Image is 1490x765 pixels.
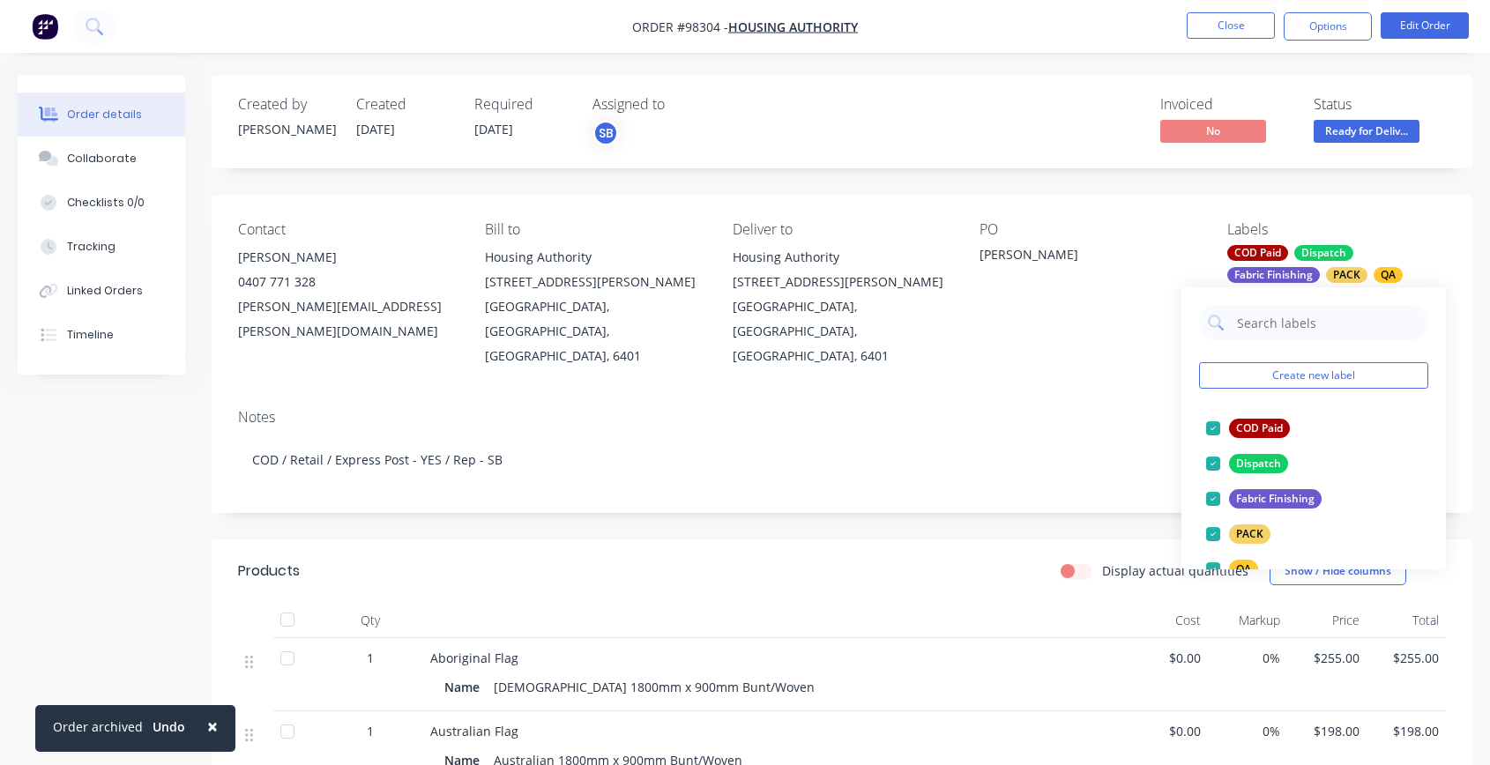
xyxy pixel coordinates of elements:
div: Timeline [67,327,114,343]
span: No [1160,120,1266,142]
div: Cost [1129,603,1208,638]
div: Name [444,674,487,700]
span: $0.00 [1136,649,1201,667]
div: Bill to [485,221,704,238]
span: $255.00 [1374,649,1439,667]
div: 0407 771 328 [238,270,457,294]
button: SB [592,120,619,146]
span: 1 [367,649,374,667]
div: Linked Orders [67,283,143,299]
div: Housing Authority [STREET_ADDRESS][PERSON_NAME][GEOGRAPHIC_DATA], [GEOGRAPHIC_DATA], [GEOGRAPHIC_... [733,245,951,368]
button: Close [190,705,235,747]
button: QA [1199,557,1265,582]
a: Housing Authority [728,19,858,35]
div: Dispatch [1294,245,1353,261]
div: [GEOGRAPHIC_DATA], [GEOGRAPHIC_DATA], [GEOGRAPHIC_DATA], 6401 [733,294,951,368]
button: Undo [143,714,195,740]
label: Display actual quantities [1102,561,1248,580]
button: Create new label [1199,362,1428,389]
div: [PERSON_NAME][EMAIL_ADDRESS][PERSON_NAME][DOMAIN_NAME] [238,294,457,344]
div: Created by [238,96,335,113]
button: PACK [1199,522,1278,546]
div: [PERSON_NAME] [980,245,1198,270]
span: $198.00 [1374,722,1439,740]
div: Contact [238,221,457,238]
span: Ready for Deliv... [1314,120,1419,142]
div: PO [980,221,1198,238]
div: Housing Authority [STREET_ADDRESS][PERSON_NAME][GEOGRAPHIC_DATA], [GEOGRAPHIC_DATA], [GEOGRAPHIC_... [485,245,704,368]
span: × [207,714,218,739]
span: 1 [367,722,374,740]
div: QA [1374,267,1403,283]
div: Created [356,96,453,113]
button: Show / Hide columns [1270,557,1406,585]
input: Search labels [1235,305,1419,340]
button: COD Paid [1199,416,1297,441]
div: Fabric Finishing [1229,489,1322,509]
div: COD Paid [1229,419,1290,438]
span: [DATE] [356,121,395,137]
div: Qty [317,603,423,638]
span: Australian Flag [430,723,518,739]
span: 0% [1215,722,1280,740]
div: Total [1367,603,1446,638]
div: Status [1314,96,1446,113]
button: Options [1284,12,1372,41]
div: Markup [1208,603,1287,638]
span: $198.00 [1294,722,1360,740]
span: 0% [1215,649,1280,667]
button: Close [1187,12,1275,39]
div: Collaborate [67,151,137,167]
div: [PERSON_NAME] [238,245,457,270]
div: PACK [1326,267,1367,283]
button: Ready for Deliv... [1314,120,1419,146]
img: Factory [32,13,58,40]
span: Aboriginal Flag [430,650,518,666]
div: [PERSON_NAME] [238,120,335,138]
div: [GEOGRAPHIC_DATA], [GEOGRAPHIC_DATA], [GEOGRAPHIC_DATA], 6401 [485,294,704,368]
button: Tracking [18,225,185,269]
div: Order archived [53,717,143,736]
div: Notes [238,409,1446,426]
button: Dispatch [1199,451,1295,476]
div: Dispatch [1229,454,1288,473]
span: [DATE] [474,121,513,137]
div: Tracking [67,239,115,255]
button: Timeline [18,313,185,357]
button: Checklists 0/0 [18,181,185,225]
div: Invoiced [1160,96,1293,113]
div: Housing Authority [STREET_ADDRESS][PERSON_NAME] [733,245,951,294]
div: COD Paid [1227,245,1288,261]
div: Order details [67,107,142,123]
div: Price [1287,603,1367,638]
div: PACK [1229,524,1270,544]
span: Order #98304 - [632,19,728,35]
div: Required [474,96,571,113]
button: Collaborate [18,137,185,181]
div: [PERSON_NAME]0407 771 328[PERSON_NAME][EMAIL_ADDRESS][PERSON_NAME][DOMAIN_NAME] [238,245,457,344]
button: Fabric Finishing [1199,486,1329,511]
span: $255.00 [1294,649,1360,667]
div: Products [238,561,300,582]
div: Housing Authority [STREET_ADDRESS][PERSON_NAME] [485,245,704,294]
div: Deliver to [733,221,951,238]
button: Edit Order [1381,12,1469,39]
div: Labels [1227,221,1446,238]
div: Fabric Finishing [1227,267,1320,283]
div: COD / Retail / Express Post - YES / Rep - SB [238,433,1446,486]
button: Order details [18,93,185,137]
div: Checklists 0/0 [67,195,145,211]
span: $0.00 [1136,722,1201,740]
div: QA [1229,560,1258,579]
div: Assigned to [592,96,769,113]
button: Linked Orders [18,269,185,313]
div: [DEMOGRAPHIC_DATA] 1800mm x 900mm Bunt/Woven [487,674,822,700]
